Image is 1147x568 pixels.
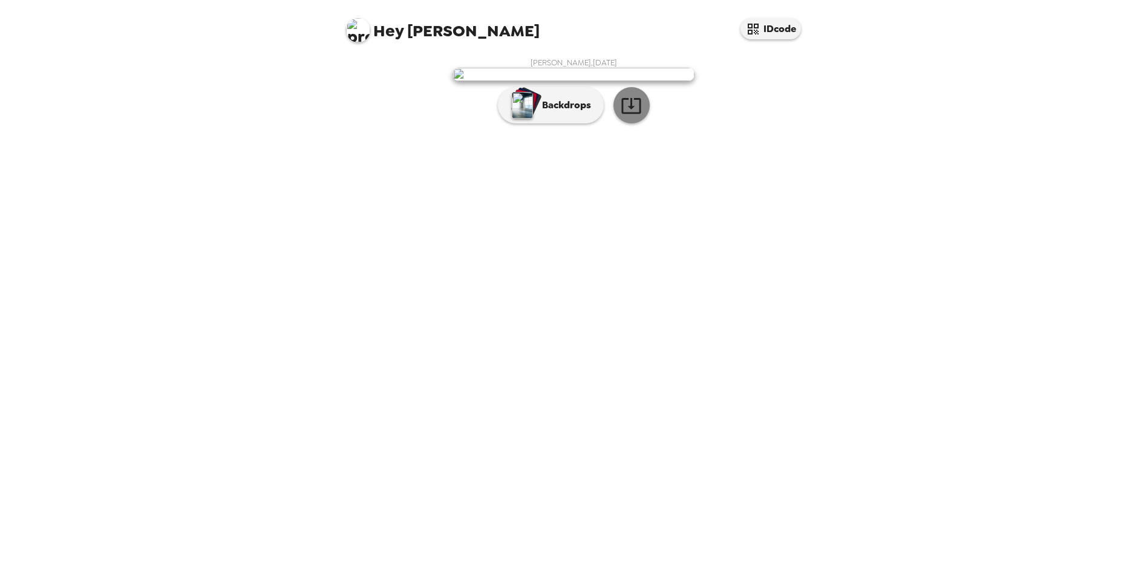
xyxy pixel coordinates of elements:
[346,12,540,39] span: [PERSON_NAME]
[536,98,591,113] p: Backdrops
[453,68,694,81] img: user
[373,20,404,42] span: Hey
[740,18,801,39] button: IDcode
[498,87,604,123] button: Backdrops
[346,18,370,42] img: profile pic
[531,57,617,68] span: [PERSON_NAME] , [DATE]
